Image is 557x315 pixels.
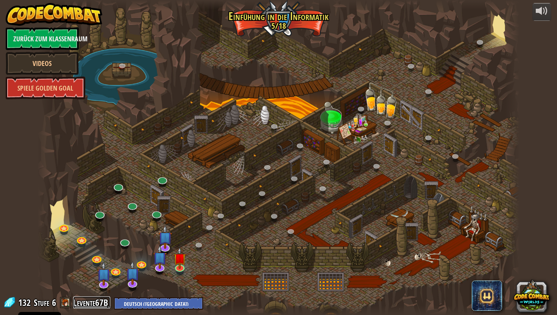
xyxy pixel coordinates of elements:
a: Zurück zum Klassenraum [6,27,79,50]
img: level-banner-unstarted-subscriber.png [126,261,139,285]
a: Levente67B [73,296,110,309]
img: CodeCombat - Learn how to code by playing a game [6,3,103,26]
img: level-banner-unstarted-subscriber.png [97,262,110,286]
button: Lautstärke anpassen [532,3,551,21]
span: 132 [18,296,33,309]
span: 6 [52,296,56,309]
span: Stufe [34,296,49,309]
img: level-banner-unstarted-subscriber.png [158,225,172,249]
img: level-banner-unstarted-subscriber.png [153,245,166,269]
a: Spiele Golden Goal [6,77,85,99]
img: level-banner-unstarted.png [174,248,186,269]
a: Videos [6,52,79,75]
